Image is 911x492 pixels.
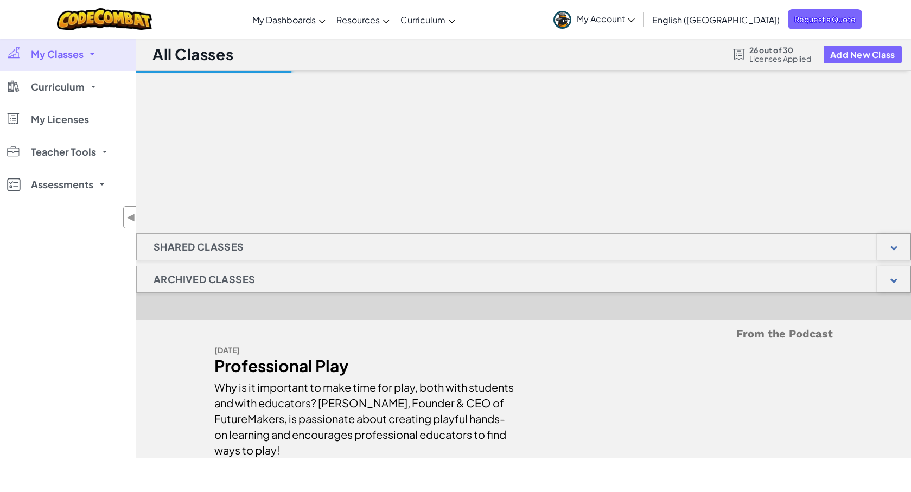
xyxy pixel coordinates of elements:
[400,14,445,25] span: Curriculum
[214,358,515,374] div: Professional Play
[31,82,85,92] span: Curriculum
[553,11,571,29] img: avatar
[336,14,380,25] span: Resources
[749,54,812,63] span: Licenses Applied
[548,2,640,36] a: My Account
[214,374,515,458] div: Why is it important to make time for play, both with students and with educators? [PERSON_NAME], ...
[749,46,812,54] span: 26 out of 30
[31,114,89,124] span: My Licenses
[31,180,93,189] span: Assessments
[31,49,84,59] span: My Classes
[126,209,136,225] span: ◀
[152,44,233,65] h1: All Classes
[652,14,780,25] span: English ([GEOGRAPHIC_DATA])
[137,266,272,293] h1: Archived Classes
[214,342,515,358] div: [DATE]
[57,8,152,30] img: CodeCombat logo
[252,14,316,25] span: My Dashboards
[647,5,785,34] a: English ([GEOGRAPHIC_DATA])
[395,5,461,34] a: Curriculum
[137,233,261,260] h1: Shared Classes
[577,13,635,24] span: My Account
[331,5,395,34] a: Resources
[247,5,331,34] a: My Dashboards
[214,325,833,342] h5: From the Podcast
[824,46,902,63] button: Add New Class
[31,147,96,157] span: Teacher Tools
[788,9,862,29] a: Request a Quote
